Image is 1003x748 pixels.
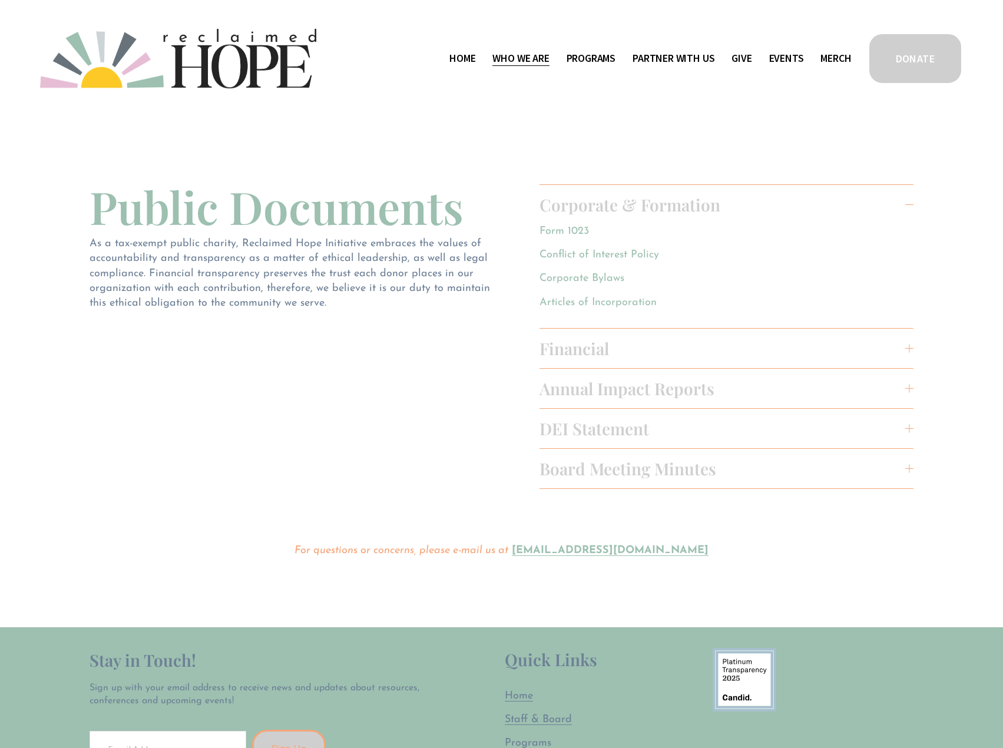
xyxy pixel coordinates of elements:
button: DEI Statement [539,409,914,448]
img: Reclaimed Hope Initiative [40,29,316,88]
a: Merch [820,49,851,68]
span: Home [505,691,533,701]
span: Public Documents [90,177,464,236]
a: Articles of Incorporation [539,297,657,308]
a: Corporate Bylaws [539,273,624,284]
span: DEI Statement [539,418,906,439]
p: Sign up with your email address to receive news and updates about resources, conferences and upco... [90,681,429,708]
span: Annual Impact Reports [539,378,906,399]
div: Corporate & Formation [539,224,914,328]
a: Home [449,49,475,68]
h2: Stay in Touch! [90,648,429,673]
span: Partner With Us [633,50,714,67]
span: Staff & Board [505,714,572,725]
a: Give [731,49,752,68]
a: [EMAIL_ADDRESS][DOMAIN_NAME] [512,545,709,556]
em: For questions or concerns, please e-mail us at [294,545,508,556]
button: Annual Impact Reports [539,369,914,408]
button: Board Meeting Minutes [539,449,914,488]
span: Board Meeting Minutes [539,458,906,479]
a: folder dropdown [492,49,549,68]
a: folder dropdown [567,49,616,68]
span: Corporate & Formation [539,194,906,216]
span: Who We Are [492,50,549,67]
span: Financial [539,337,906,359]
a: DONATE [868,32,963,85]
span: Programs [567,50,616,67]
button: Corporate & Formation [539,185,914,224]
a: folder dropdown [633,49,714,68]
span: As a tax-exempt public charity, Reclaimed Hope Initiative embraces the values of accountability a... [90,239,494,309]
a: Staff & Board [505,713,572,727]
a: Events [769,49,804,68]
button: Financial [539,329,914,368]
img: 9878580 [713,648,776,711]
a: Form 1023 [539,226,589,237]
a: Home [505,689,533,704]
a: Conflict of Interest Policy [539,250,659,260]
span: Quick Links [505,648,597,670]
